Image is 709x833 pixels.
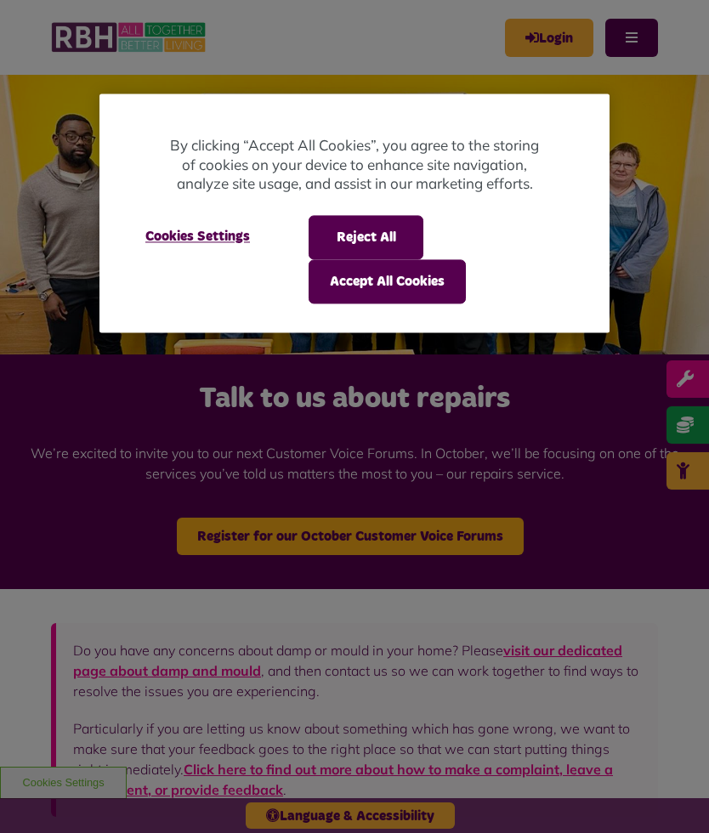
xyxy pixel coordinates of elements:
[99,93,610,332] div: Privacy
[309,259,466,303] button: Accept All Cookies
[309,215,423,259] button: Reject All
[125,215,270,258] button: Cookies Settings
[99,93,610,332] div: Cookie banner
[167,136,542,194] p: By clicking “Accept All Cookies”, you agree to the storing of cookies on your device to enhance s...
